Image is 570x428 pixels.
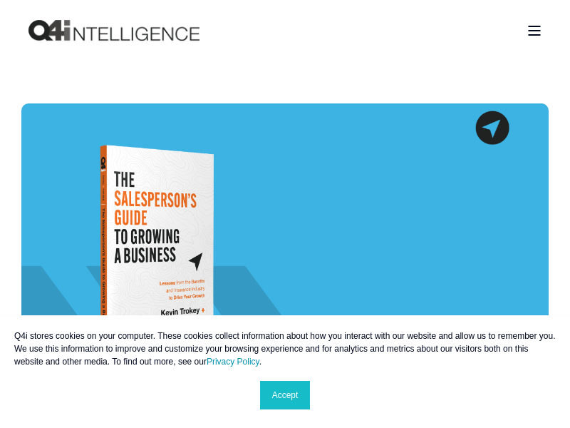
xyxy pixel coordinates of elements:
[28,20,199,41] a: Back to Home
[207,357,259,367] a: Privacy Policy
[520,19,549,43] a: Open Burger Menu
[14,330,556,368] p: Q4i stores cookies on your computer. These cookies collect information about how you interact wit...
[21,103,549,400] img: Header that contains an image of the book The Salesperson's Guide to Growing a Business.
[260,381,311,409] a: Accept
[28,20,199,41] img: Q4intelligence, LLC logo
